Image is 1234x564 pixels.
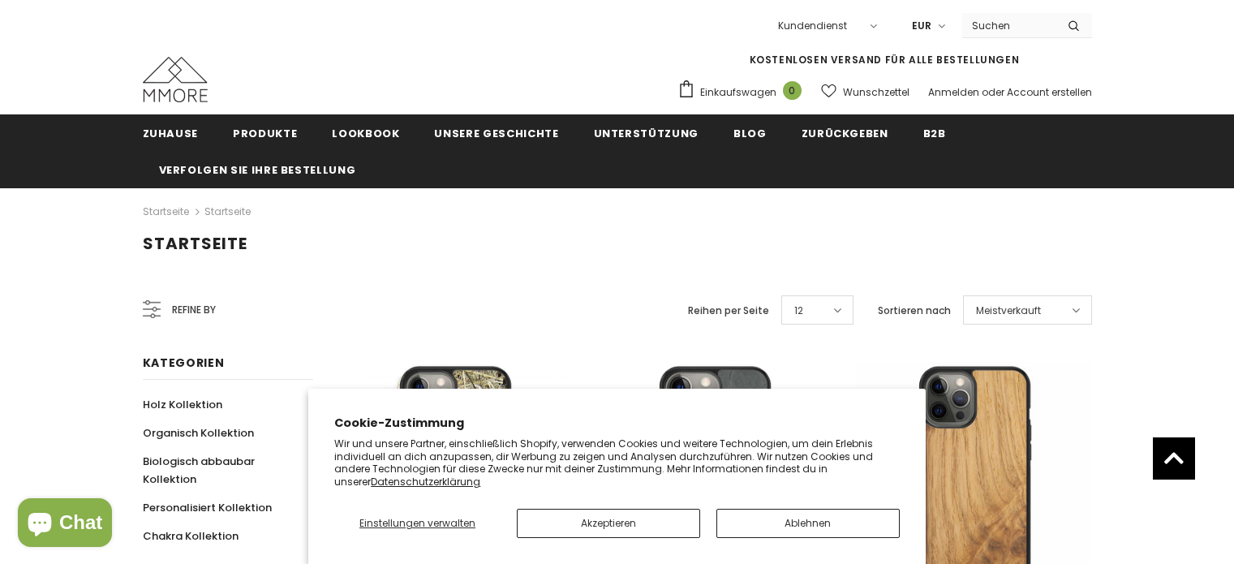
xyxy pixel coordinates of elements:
[143,232,247,255] span: Startseite
[143,114,199,151] a: Zuhause
[1007,85,1092,99] a: Account erstellen
[172,301,216,319] span: Refine by
[359,516,475,530] span: Einstellungen verwalten
[143,202,189,222] a: Startseite
[334,437,900,488] p: Wir und unsere Partner, einschließlich Shopify, verwenden Cookies und weitere Technologien, um de...
[334,415,900,432] h2: Cookie-Zustimmung
[334,509,501,538] button: Einstellungen verwalten
[143,493,272,522] a: Personalisiert Kollektion
[912,18,931,34] span: EUR
[233,114,297,151] a: Produkte
[143,390,222,419] a: Holz Kollektion
[802,126,888,141] span: Zurückgeben
[778,19,847,32] span: Kundendienst
[434,114,558,151] a: Unsere Geschichte
[143,57,208,102] img: MMORE Cases
[733,126,767,141] span: Blog
[923,114,946,151] a: B2B
[677,80,810,104] a: Einkaufswagen 0
[233,126,297,141] span: Produkte
[13,498,117,551] inbox-online-store-chat: Onlineshop-Chat von Shopify
[143,355,225,371] span: Kategorien
[143,425,254,441] span: Organisch Kollektion
[159,151,356,187] a: Verfolgen Sie Ihre Bestellung
[143,454,255,487] span: Biologisch abbaubar Kollektion
[434,126,558,141] span: Unsere Geschichte
[928,85,979,99] a: Anmelden
[143,397,222,412] span: Holz Kollektion
[332,126,399,141] span: Lookbook
[982,85,1004,99] span: oder
[976,303,1041,319] span: Meistverkauft
[159,162,356,178] span: Verfolgen Sie Ihre Bestellung
[750,53,1020,67] span: KOSTENLOSEN VERSAND FÜR ALLE BESTELLUNGEN
[716,509,900,538] button: Ablehnen
[733,114,767,151] a: Blog
[594,114,699,151] a: Unterstützung
[143,126,199,141] span: Zuhause
[700,84,776,101] span: Einkaufswagen
[794,303,803,319] span: 12
[143,419,254,447] a: Organisch Kollektion
[204,205,251,218] a: Startseite
[688,303,769,319] label: Reihen per Seite
[143,522,239,550] a: Chakra Kollektion
[878,303,951,319] label: Sortieren nach
[821,78,909,106] a: Wunschzettel
[371,475,480,489] a: Datenschutzerklärung
[143,447,295,493] a: Biologisch abbaubar Kollektion
[143,500,272,515] span: Personalisiert Kollektion
[802,114,888,151] a: Zurückgeben
[783,81,802,100] span: 0
[143,528,239,544] span: Chakra Kollektion
[923,126,946,141] span: B2B
[962,14,1056,37] input: Search Site
[843,84,909,101] span: Wunschzettel
[332,114,399,151] a: Lookbook
[517,509,700,538] button: Akzeptieren
[594,126,699,141] span: Unterstützung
